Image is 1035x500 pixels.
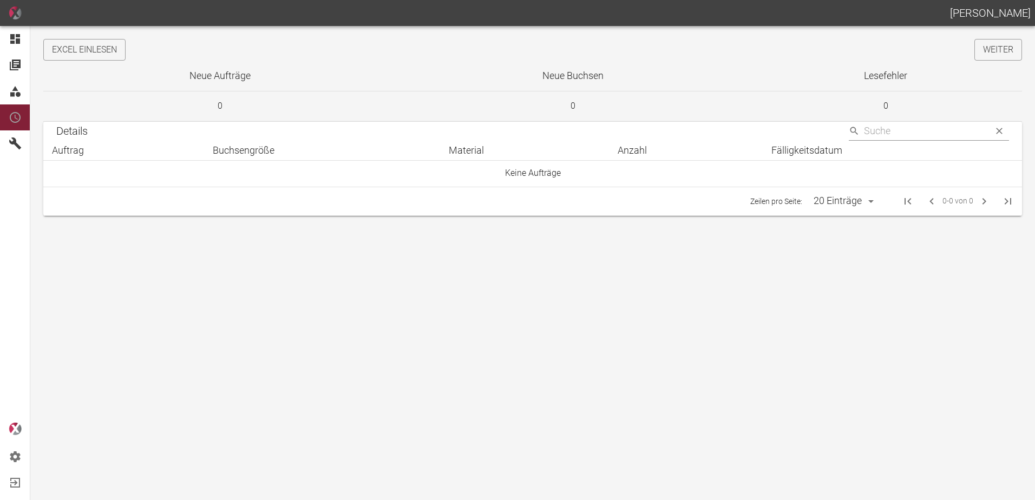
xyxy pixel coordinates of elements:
span: Fälligkeitsdatum [771,144,856,157]
img: logo [9,423,22,435]
th: Neue Aufträge [43,61,396,91]
img: icon [9,6,22,19]
div: Buchsengröße [213,144,431,157]
div: Material [449,144,600,157]
div: 20 Einträge [807,192,877,210]
button: Excel einlesen [43,39,126,61]
td: 0 [396,91,749,122]
td: Keine Aufträge [43,160,1022,187]
div: Fälligkeitsdatum [771,144,1013,157]
input: Search [864,122,985,141]
h1: [PERSON_NAME] [950,4,1031,22]
span: Material [449,144,498,157]
td: 0 [43,91,396,122]
span: Nächste Seite [973,190,995,212]
h6: Details [56,122,88,140]
div: Auftrag [52,144,195,157]
span: Anzahl [618,144,661,157]
a: Weiter [974,39,1022,61]
span: Erste Seite [895,188,921,214]
span: Letzte Seite [995,188,1021,214]
th: Neue Buchsen [396,61,749,91]
div: Anzahl [618,144,754,157]
td: 0 [749,91,1022,122]
span: Auftrag [52,144,98,157]
span: Vorherige Seite [921,190,942,212]
svg: Suche [849,126,860,136]
p: Zeilen pro Seite: [750,196,802,207]
div: 20 Einträge [811,194,864,208]
span: Buchsengröße [213,144,289,157]
span: 0-0 von 0 [942,195,973,207]
th: Lesefehler [749,61,1022,91]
